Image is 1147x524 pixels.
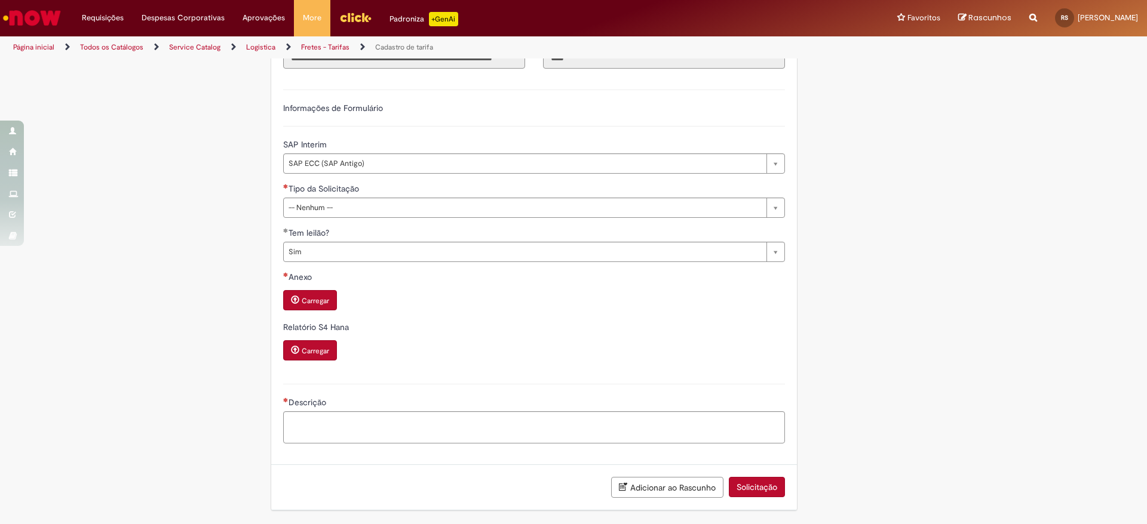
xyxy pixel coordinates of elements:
[375,42,433,52] a: Cadastro de tarifa
[283,228,289,233] span: Obrigatório Preenchido
[80,42,143,52] a: Todos os Catálogos
[390,12,458,26] div: Padroniza
[907,12,940,24] span: Favoritos
[289,272,314,282] span: Anexo
[301,42,349,52] a: Fretes - Tarifas
[302,346,329,356] small: Carregar
[283,103,383,113] label: Informações de Formulário
[729,477,785,497] button: Solicitação
[283,48,525,69] input: Título
[958,13,1011,24] a: Rascunhos
[1061,14,1068,21] span: RS
[968,12,1011,23] span: Rascunhos
[611,477,723,498] button: Adicionar ao Rascunho
[289,242,760,261] span: Sim
[82,12,124,24] span: Requisições
[289,154,760,173] span: SAP ECC (SAP Antigo)
[543,48,785,69] input: Código da Unidade
[9,36,756,58] ul: Trilhas de página
[283,290,337,310] button: Carregar anexo de Anexo Required
[289,183,361,194] span: Tipo da Solicitação
[429,12,458,26] p: +GenAi
[283,397,289,402] span: Necessários
[283,411,785,443] textarea: Descrição
[339,8,372,26] img: click_logo_yellow_360x200.png
[303,12,321,24] span: More
[289,227,332,238] span: Tem leilão?
[169,42,220,52] a: Service Catalog
[283,272,289,277] span: Necessários
[246,42,275,52] a: Logistica
[1,6,63,30] img: ServiceNow
[289,198,760,217] span: -- Nenhum --
[243,12,285,24] span: Aprovações
[283,184,289,189] span: Necessários
[283,340,337,360] button: Carregar anexo de Relatório S4 Hana
[302,296,329,306] small: Carregar
[283,322,351,332] span: Relatório S4 Hana
[283,139,329,150] span: SAP Interim
[289,397,329,408] span: Descrição
[142,12,225,24] span: Despesas Corporativas
[1078,13,1138,23] span: [PERSON_NAME]
[13,42,54,52] a: Página inicial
